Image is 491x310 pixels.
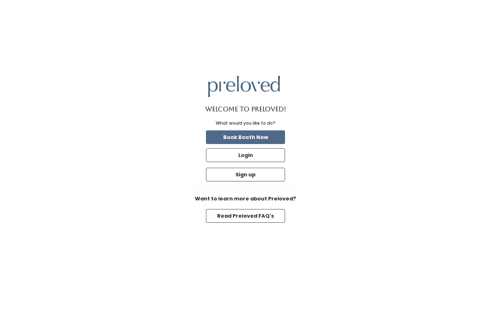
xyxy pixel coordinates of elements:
[216,120,275,126] div: What would you like to do?
[192,196,299,202] h6: Want to learn more about Preloved?
[206,130,285,144] button: Book Booth Now
[205,166,286,183] a: Sign up
[206,168,285,181] button: Sign up
[206,148,285,162] button: Login
[206,209,285,223] button: Read Preloved FAQ's
[208,76,280,97] img: preloved logo
[205,147,286,163] a: Login
[205,106,286,113] h1: Welcome to Preloved!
